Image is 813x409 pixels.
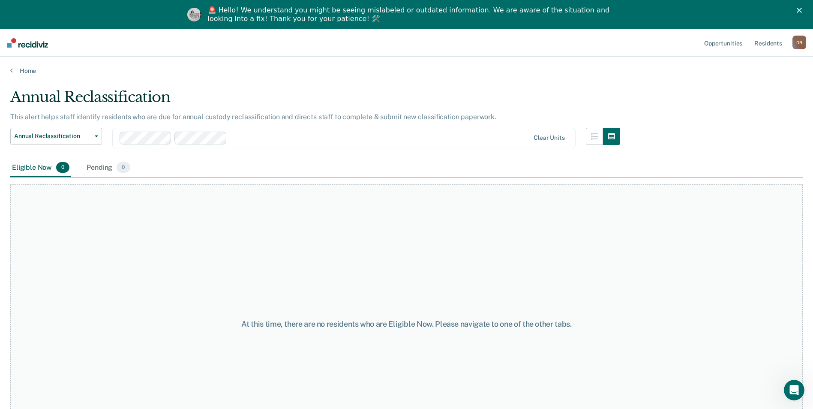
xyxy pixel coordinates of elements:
[792,36,806,49] button: DB
[209,319,605,329] div: At this time, there are no residents who are Eligible Now. Please navigate to one of the other tabs.
[56,162,69,173] span: 0
[10,159,71,177] div: Eligible Now0
[14,132,91,140] span: Annual Reclassification
[85,159,132,177] div: Pending0
[702,29,744,57] a: Opportunities
[10,128,102,145] button: Annual Reclassification
[534,134,565,141] div: Clear units
[7,38,48,48] img: Recidiviz
[10,88,620,113] div: Annual Reclassification
[784,380,804,400] iframe: Intercom live chat
[10,67,803,75] a: Home
[797,8,805,13] div: Close
[117,162,130,173] span: 0
[792,36,806,49] div: D B
[208,6,612,23] div: 🚨 Hello! We understand you might be seeing mislabeled or outdated information. We are aware of th...
[187,8,201,21] img: Profile image for Kim
[753,29,784,57] a: Residents
[10,113,496,121] p: This alert helps staff identify residents who are due for annual custody reclassification and dir...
